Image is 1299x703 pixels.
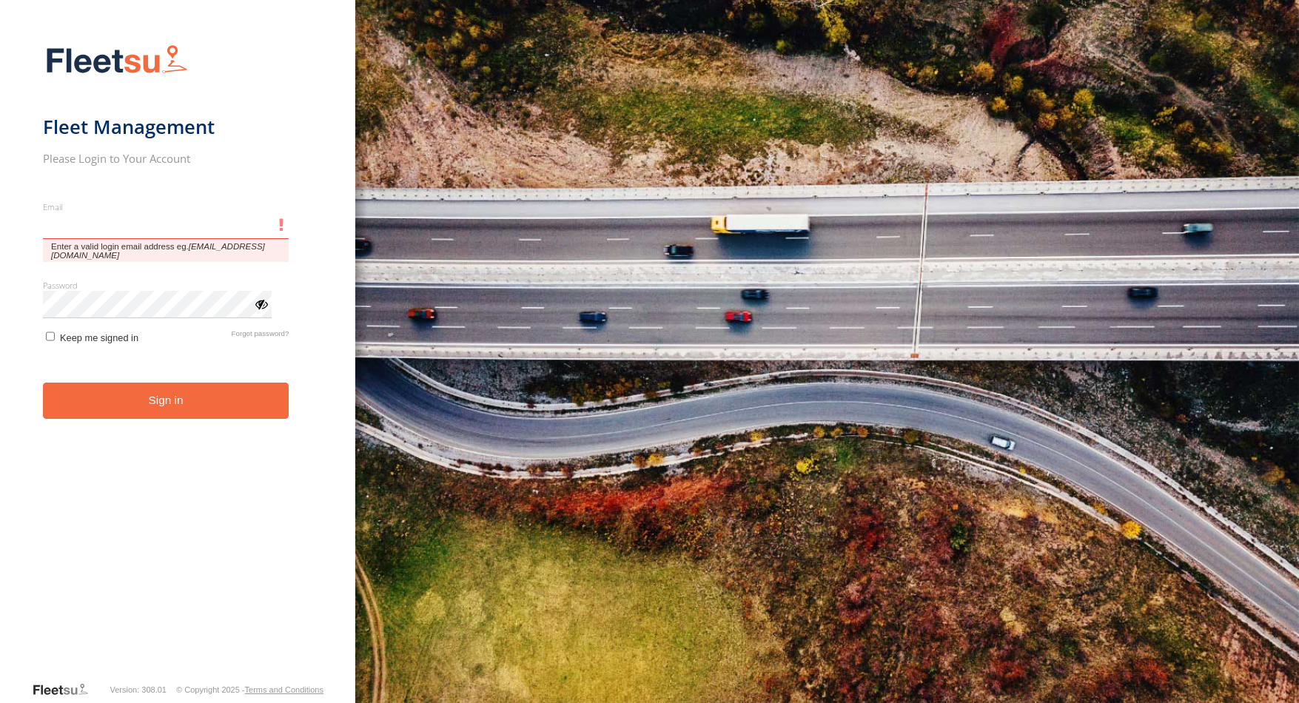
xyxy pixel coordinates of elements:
[43,201,289,212] label: Email
[236,218,254,235] keeper-lock: Open Keeper Popup
[43,151,289,166] h2: Please Login to Your Account
[43,41,191,79] img: Fleetsu
[43,36,313,681] form: main
[43,280,289,291] label: Password
[43,239,289,262] span: Enter a valid login email address eg.
[51,242,265,260] em: [EMAIL_ADDRESS][DOMAIN_NAME]
[176,685,323,694] div: © Copyright 2025 -
[43,383,289,419] button: Sign in
[43,115,289,139] h1: Fleet Management
[32,682,100,697] a: Visit our Website
[232,329,289,343] a: Forgot password?
[253,296,268,311] div: ViewPassword
[60,332,138,343] span: Keep me signed in
[110,685,167,694] div: Version: 308.01
[46,332,56,341] input: Keep me signed in
[245,685,323,694] a: Terms and Conditions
